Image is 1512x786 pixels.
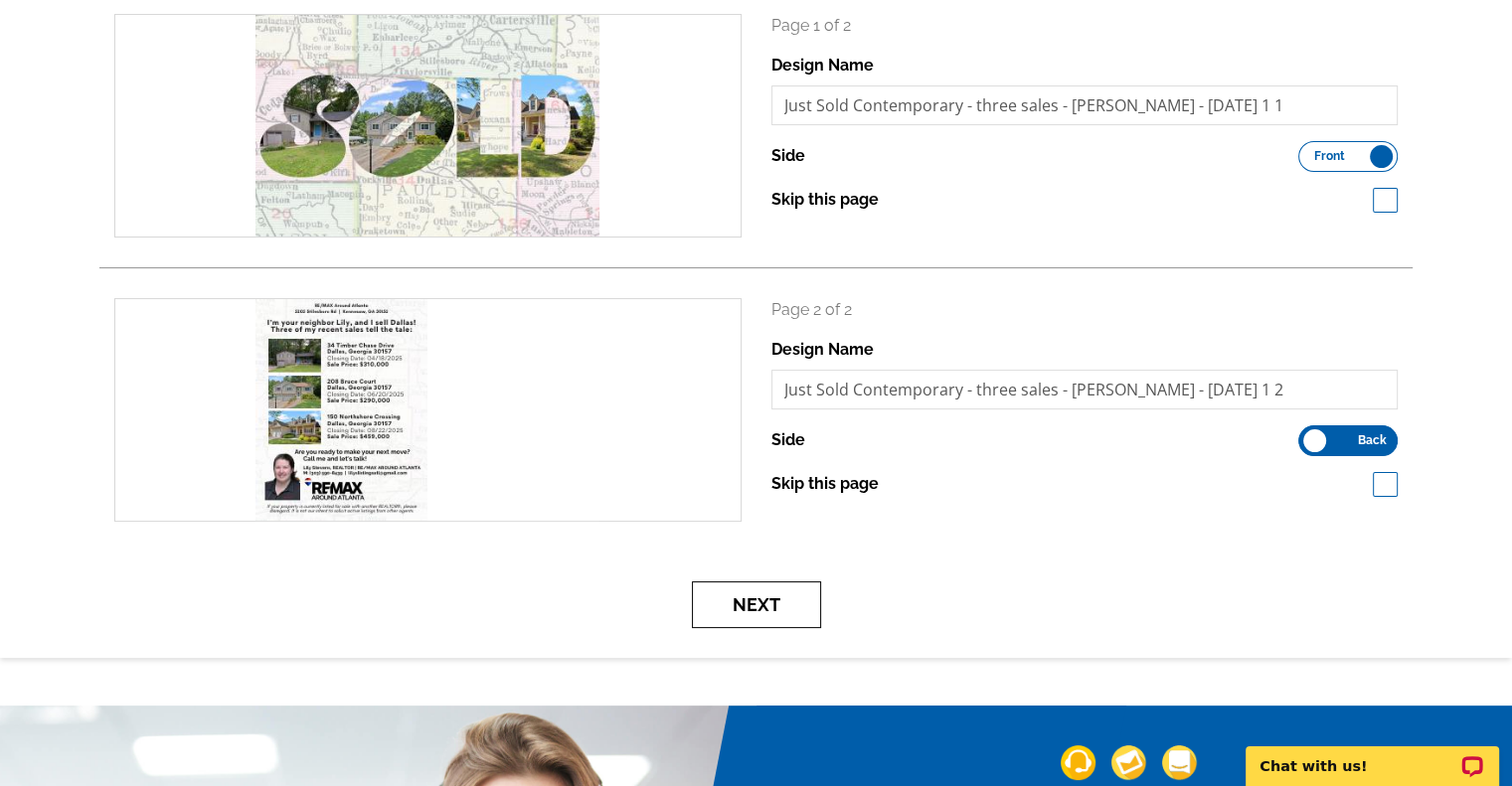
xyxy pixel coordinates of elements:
label: Design Name [771,54,874,78]
label: Side [771,428,805,452]
iframe: LiveChat chat widget [1233,723,1512,786]
p: Page 2 of 2 [771,298,1399,322]
input: File Name [771,370,1399,409]
span: Back [1358,435,1387,445]
img: support-img-1.png [1061,745,1095,780]
button: Next [692,581,821,628]
label: Skip this page [771,472,879,496]
input: File Name [771,85,1399,125]
label: Design Name [771,338,874,362]
label: Skip this page [771,188,879,212]
label: Side [771,144,805,168]
span: Front [1314,151,1345,161]
img: support-img-3_1.png [1162,745,1197,780]
p: Page 1 of 2 [771,14,1399,38]
img: support-img-2.png [1111,745,1146,780]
